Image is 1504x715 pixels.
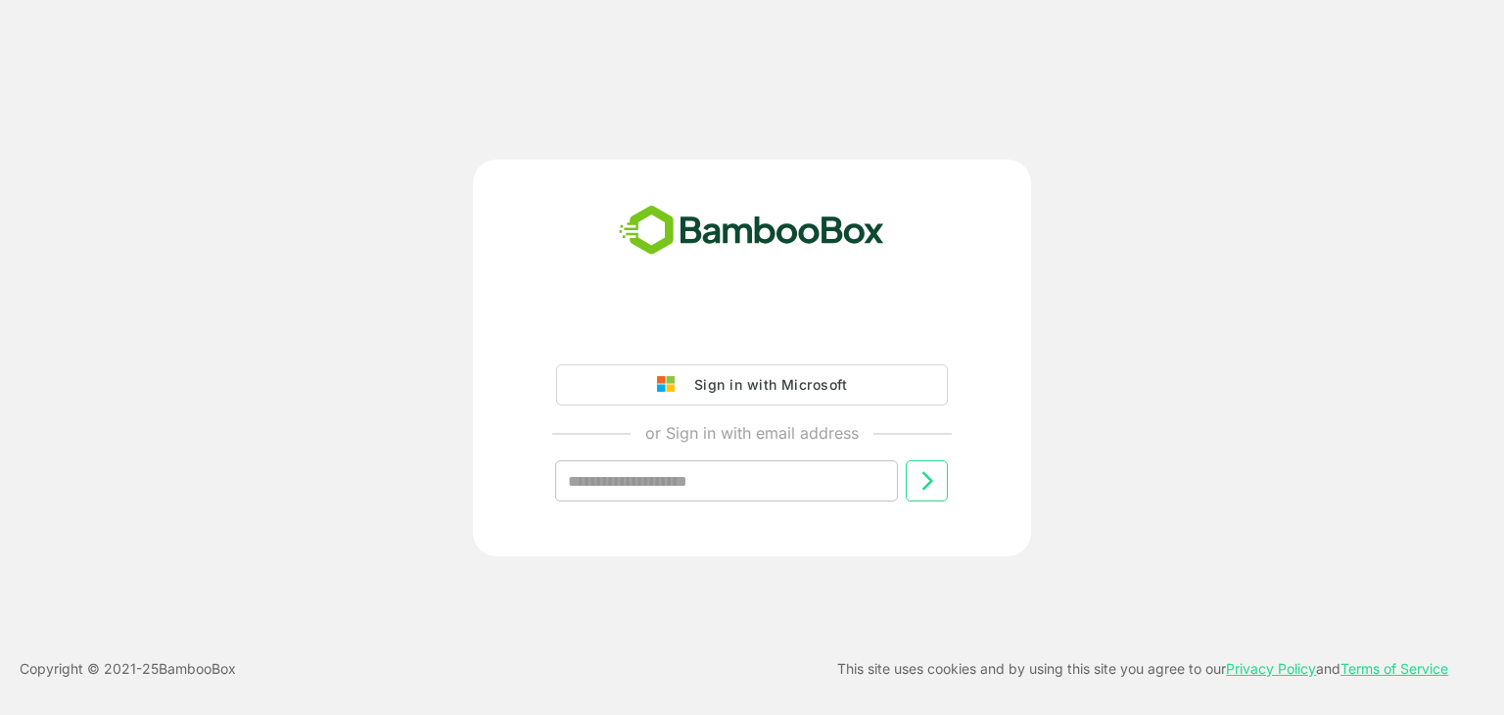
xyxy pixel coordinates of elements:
[657,376,684,394] img: google
[645,421,859,445] p: or Sign in with email address
[608,199,895,263] img: bamboobox
[684,372,847,398] div: Sign in with Microsoft
[837,657,1448,681] p: This site uses cookies and by using this site you agree to our and
[1340,660,1448,677] a: Terms of Service
[1226,660,1316,677] a: Privacy Policy
[20,657,236,681] p: Copyright © 2021- 25 BambooBox
[556,364,948,405] button: Sign in with Microsoft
